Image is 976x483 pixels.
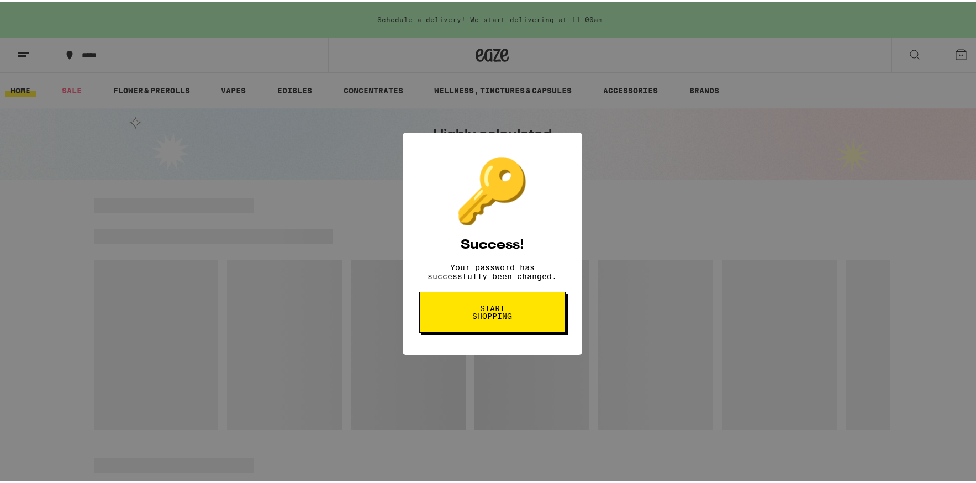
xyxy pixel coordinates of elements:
button: Start shopping [419,290,566,330]
span: Hi. Need any help? [7,8,80,17]
span: Start shopping [464,302,521,318]
h2: Success! [461,237,524,250]
p: Your password has successfully been changed. [419,261,566,279]
div: 🔑 [453,153,531,225]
